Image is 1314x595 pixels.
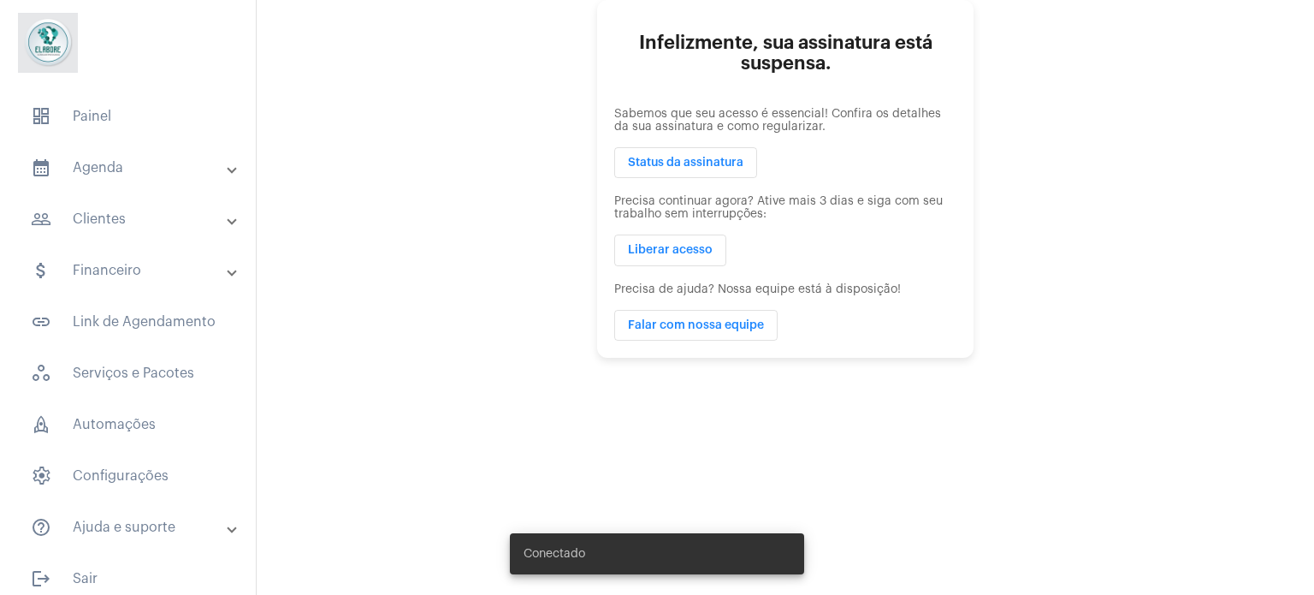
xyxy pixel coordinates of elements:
[614,33,956,74] h2: Infelizmente, sua assinatura está suspensa.
[31,209,51,229] mat-icon: sidenav icon
[31,466,51,486] span: sidenav icon
[628,157,743,169] span: Status da assinatura
[17,353,239,394] span: Serviços e Pacotes
[31,260,228,281] mat-panel-title: Financeiro
[31,414,51,435] span: sidenav icon
[31,517,228,538] mat-panel-title: Ajuda e suporte
[31,158,51,178] mat-icon: sidenav icon
[31,568,51,589] mat-icon: sidenav icon
[31,312,51,332] mat-icon: sidenav icon
[31,363,51,384] span: sidenav icon
[10,507,256,548] mat-expansion-panel-header: sidenav iconAjuda e suporte
[614,235,726,265] button: Liberar acesso
[17,404,239,445] span: Automações
[614,147,757,178] button: Status da assinatura
[17,455,239,497] span: Configurações
[31,209,228,229] mat-panel-title: Clientes
[17,96,239,137] span: Painel
[14,9,82,77] img: 4c6856f8-84c7-1050-da6c-cc5081a5dbaf.jpg
[10,199,256,240] mat-expansion-panel-header: sidenav iconClientes
[10,250,256,291] mat-expansion-panel-header: sidenav iconFinanceiro
[31,260,51,281] mat-icon: sidenav icon
[524,545,585,562] span: Conectado
[17,301,239,342] span: Link de Agendamento
[10,147,256,188] mat-expansion-panel-header: sidenav iconAgenda
[614,310,778,341] button: Falar com nossa equipe
[31,517,51,538] mat-icon: sidenav icon
[614,108,956,134] p: Sabemos que seu acesso é essencial! Confira os detalhes da sua assinatura e como regularizar.
[628,245,713,257] span: Liberar acesso
[31,106,51,127] span: sidenav icon
[614,195,956,221] p: Precisa continuar agora? Ative mais 3 dias e siga com seu trabalho sem interrupções:
[31,158,228,178] mat-panel-title: Agenda
[614,283,956,296] p: Precisa de ajuda? Nossa equipe está à disposição!
[628,319,764,331] span: Falar com nossa equipe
